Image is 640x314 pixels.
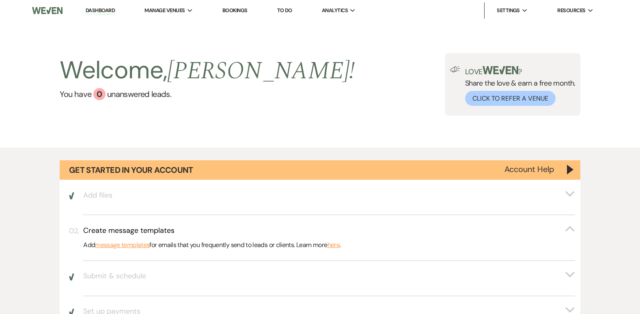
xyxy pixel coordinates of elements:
span: Resources [557,6,585,15]
img: Weven Logo [32,2,63,19]
p: Love ? [465,66,575,75]
div: Share the love & earn a free month. [460,66,575,106]
button: Account Help [504,165,554,173]
span: Settings [497,6,520,15]
h3: Create message templates [83,226,175,236]
a: Bookings [222,7,248,14]
a: To Do [277,7,292,14]
h1: Get Started in Your Account [69,164,193,176]
p: Add for emails that you frequently send to leads or clients. Learn more . [83,240,575,250]
span: Analytics [322,6,348,15]
button: Submit & schedule [83,271,575,281]
div: 0 [93,88,106,100]
img: loud-speaker-illustration.svg [450,66,460,73]
h2: Welcome, [60,53,355,88]
h3: Add files [83,190,112,200]
button: Click to Refer a Venue [465,91,556,106]
button: Add files [83,190,575,200]
img: weven-logo-green.svg [483,66,519,74]
a: here [328,240,340,250]
a: message templates [95,240,149,250]
a: You have 0 unanswered leads. [60,88,355,100]
span: Manage Venues [144,6,185,15]
h3: Submit & schedule [83,271,146,281]
a: Dashboard [86,7,115,15]
button: Create message templates [83,226,575,236]
span: [PERSON_NAME] ! [167,52,355,90]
